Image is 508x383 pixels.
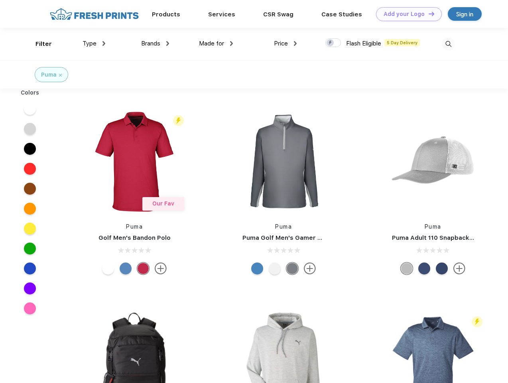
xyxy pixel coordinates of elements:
span: Type [83,40,96,47]
img: dropdown.png [166,41,169,46]
img: func=resize&h=266 [380,109,486,215]
a: CSR Swag [263,11,293,18]
span: Flash Eligible [346,40,381,47]
a: Services [208,11,235,18]
img: filter_cancel.svg [59,74,62,77]
img: more.svg [304,263,316,274]
div: Peacoat Qut Shd [418,263,430,274]
img: func=resize&h=266 [81,109,187,215]
div: Puma [41,71,57,79]
img: desktop_search.svg [442,38,455,51]
div: Bright White [269,263,281,274]
div: Bright Cobalt [251,263,263,274]
a: Puma Golf Men's Gamer Golf Quarter-Zip [242,234,368,241]
span: Brands [141,40,160,47]
img: flash_active_toggle.svg [472,316,482,327]
span: Our Fav [152,200,174,207]
img: func=resize&h=266 [230,109,337,215]
div: Peacoat with Qut Shd [436,263,448,274]
a: Puma [126,223,143,230]
a: Golf Men's Bandon Polo [98,234,171,241]
img: dropdown.png [294,41,297,46]
div: Quarry with Brt Whit [401,263,413,274]
span: 5 Day Delivery [384,39,420,46]
span: Price [274,40,288,47]
div: Colors [15,89,45,97]
img: dropdown.png [230,41,233,46]
a: Sign in [448,7,482,21]
img: more.svg [155,263,167,274]
span: Made for [199,40,224,47]
a: Products [152,11,180,18]
a: Puma [275,223,292,230]
div: Ski Patrol [137,263,149,274]
div: Add your Logo [384,11,425,18]
div: Bright White [102,263,114,274]
div: Filter [35,39,52,49]
div: Quiet Shade [286,263,298,274]
img: fo%20logo%202.webp [47,7,141,21]
img: DT [429,12,434,16]
img: more.svg [453,263,465,274]
div: Sign in [456,10,473,19]
img: flash_active_toggle.svg [173,115,184,126]
div: Lake Blue [120,263,132,274]
img: dropdown.png [102,41,105,46]
a: Puma [425,223,441,230]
